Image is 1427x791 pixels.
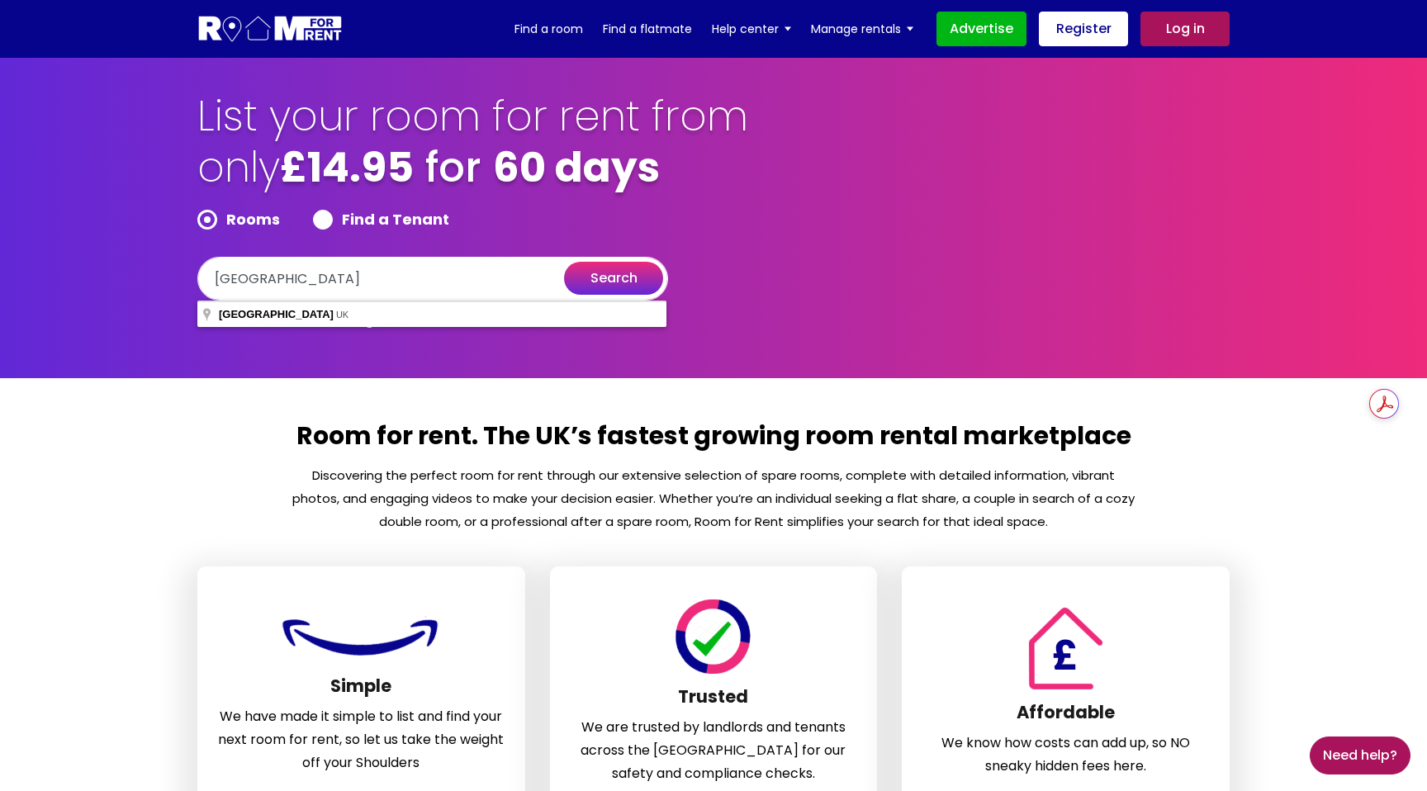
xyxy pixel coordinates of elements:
a: Manage rentals [811,17,913,41]
a: Advertise [936,12,1026,46]
a: Need Help? [1310,737,1410,774]
img: Room For Rent [278,611,443,663]
b: 60 days [493,138,660,197]
span: UK [336,310,348,320]
h2: Room for rent. The UK’s fastest growing room rental marketplace [291,419,1136,464]
button: search [564,262,663,295]
label: Rooms [197,210,280,230]
img: Room For Rent [672,599,754,674]
a: Find a room [514,17,583,41]
h3: Affordable [922,702,1209,732]
a: Register [1039,12,1128,46]
span: [GEOGRAPHIC_DATA] [219,308,334,320]
p: We have made it simple to list and find your next room for rent, so let us take the weight off yo... [218,705,505,774]
img: Logo for Room for Rent, featuring a welcoming design with a house icon and modern typography [197,14,344,45]
b: £14.95 [280,138,414,197]
p: Discovering the perfect room for rent through our extensive selection of spare rooms, complete wi... [291,464,1136,533]
label: Find a Tenant [313,210,449,230]
p: We are trusted by landlords and tenants across the [GEOGRAPHIC_DATA] for our safety and complianc... [571,716,857,785]
p: We know how costs can add up, so NO sneaky hidden fees here. [922,732,1209,778]
span: for [425,138,481,197]
img: Room For Rent [1021,607,1111,689]
a: Log in [1140,12,1230,46]
h1: List your room for rent from only [197,91,751,210]
h3: Simple [218,675,505,705]
input: Enter keywords [197,257,668,301]
h3: Trusted [571,686,857,716]
a: Help center [712,17,791,41]
a: Find a flatmate [603,17,692,41]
